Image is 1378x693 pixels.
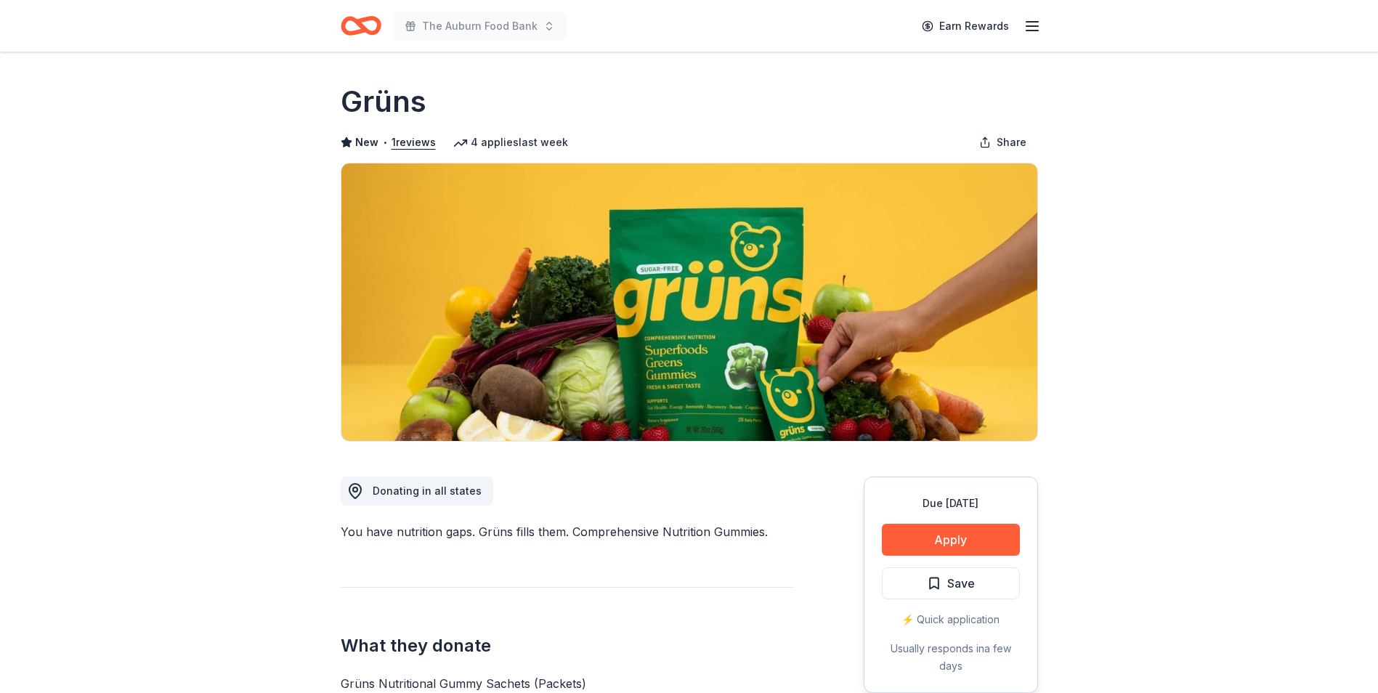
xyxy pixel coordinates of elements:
h1: Grüns [341,81,426,122]
span: New [355,134,378,151]
a: Home [341,9,381,43]
span: Share [997,134,1026,151]
button: Apply [882,524,1020,556]
button: 1reviews [392,134,436,151]
div: You have nutrition gaps. Grüns fills them. Comprehensive Nutrition Gummies. [341,523,794,540]
button: Save [882,567,1020,599]
button: The Auburn Food Bank [393,12,567,41]
h2: What they donate [341,634,794,657]
span: Donating in all states [373,485,482,497]
button: Share [968,128,1038,157]
div: Grüns Nutritional Gummy Sachets (Packets) [341,675,794,692]
div: 4 applies last week [453,134,568,151]
span: The Auburn Food Bank [422,17,538,35]
a: Earn Rewards [913,13,1018,39]
div: Due [DATE] [882,495,1020,512]
img: Image for Grüns [341,163,1037,441]
div: Usually responds in a few days [882,640,1020,675]
span: • [382,137,387,148]
span: Save [947,574,975,593]
div: ⚡️ Quick application [882,611,1020,628]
